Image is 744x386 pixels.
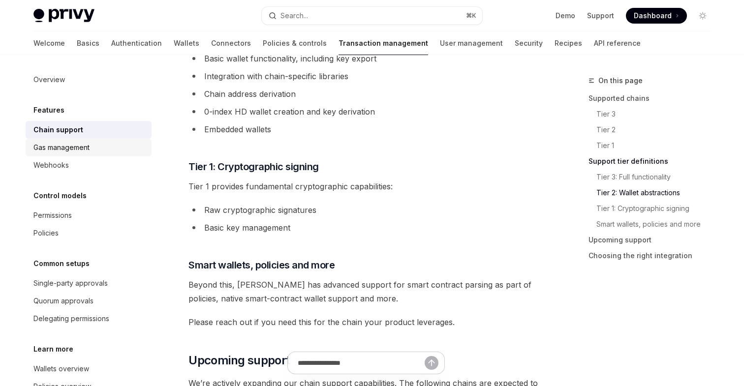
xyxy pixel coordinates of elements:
a: Wallets [174,31,199,55]
a: Connectors [211,31,251,55]
div: Quorum approvals [33,295,93,307]
a: Welcome [33,31,65,55]
div: Chain support [33,124,83,136]
div: Webhooks [33,159,69,171]
h5: Features [33,104,64,116]
a: Smart wallets, policies and more [596,216,718,232]
button: Search...⌘K [262,7,482,25]
span: Beyond this, [PERSON_NAME] has advanced support for smart contract parsing as part of policies, n... [188,278,543,305]
a: Quorum approvals [26,292,152,310]
img: light logo [33,9,94,23]
a: Basics [77,31,99,55]
li: Basic key management [188,221,543,235]
div: Single-party approvals [33,277,108,289]
div: Search... [280,10,308,22]
span: On this page [598,75,643,87]
a: Delegating permissions [26,310,152,327]
a: Support [587,11,614,21]
a: Choosing the right integration [589,248,718,264]
div: Wallets overview [33,363,89,375]
a: Tier 3: Full functionality [596,169,718,185]
a: Transaction management [339,31,428,55]
li: Embedded wallets [188,122,543,136]
a: Tier 3 [596,106,718,122]
div: Permissions [33,209,72,221]
h5: Control models [33,190,87,202]
div: Policies [33,227,59,239]
a: Upcoming support [589,232,718,248]
a: Policies & controls [263,31,327,55]
a: User management [440,31,503,55]
span: Please reach out if you need this for the chain your product leverages. [188,315,543,329]
a: Authentication [111,31,162,55]
h5: Learn more [33,343,73,355]
span: Tier 1: Cryptographic signing [188,160,319,174]
a: Permissions [26,207,152,224]
span: Tier 1 provides fundamental cryptographic capabilities: [188,179,543,193]
div: Gas management [33,142,90,153]
span: Smart wallets, policies and more [188,258,335,272]
button: Send message [425,356,438,370]
a: Dashboard [626,8,687,24]
a: Single-party approvals [26,274,152,292]
li: 0-index HD wallet creation and key derivation [188,105,543,119]
li: Basic wallet functionality, including key export [188,52,543,65]
span: Dashboard [634,11,672,21]
a: Demo [556,11,575,21]
a: Tier 2 [596,122,718,138]
a: Supported chains [589,90,718,106]
a: Tier 2: Wallet abstractions [596,185,718,201]
a: Wallets overview [26,360,152,378]
a: Webhooks [26,156,152,174]
li: Chain address derivation [188,87,543,101]
a: Overview [26,71,152,89]
a: Tier 1: Cryptographic signing [596,201,718,216]
a: Tier 1 [596,138,718,153]
li: Raw cryptographic signatures [188,203,543,217]
a: API reference [594,31,641,55]
h5: Common setups [33,258,90,269]
a: Gas management [26,139,152,156]
span: ⌘ K [466,12,476,20]
div: Overview [33,74,65,86]
div: Delegating permissions [33,313,109,325]
button: Toggle dark mode [695,8,711,24]
li: Integration with chain-specific libraries [188,69,543,83]
a: Policies [26,224,152,242]
a: Recipes [555,31,582,55]
a: Chain support [26,121,152,139]
a: Security [515,31,543,55]
a: Support tier definitions [589,153,718,169]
